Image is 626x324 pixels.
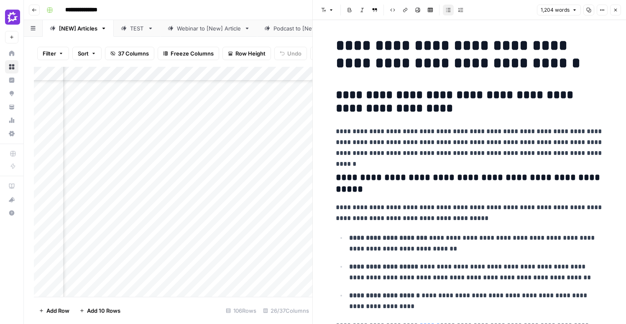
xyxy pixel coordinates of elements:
a: Home [5,47,18,60]
span: Add Row [46,306,69,315]
div: [NEW] Articles [59,24,97,33]
button: 37 Columns [105,47,154,60]
a: AirOps Academy [5,180,18,193]
div: Webinar to [New] Article [177,24,241,33]
div: 26/37 Columns [260,304,312,317]
button: Row Height [222,47,271,60]
a: Podcast to [New] Article [257,20,354,37]
button: Filter [37,47,69,60]
a: Settings [5,127,18,140]
a: Insights [5,73,18,87]
button: Help + Support [5,206,18,220]
span: Undo [287,49,302,58]
button: Add Row [34,304,74,317]
a: Browse [5,60,18,73]
span: Freeze Columns [171,49,214,58]
button: Freeze Columns [158,47,219,60]
div: TEST [130,24,144,33]
a: Usage [5,114,18,127]
span: 1,204 words [541,6,570,14]
button: Sort [72,47,102,60]
button: Workspace: Gong [5,7,18,28]
button: Add 10 Rows [74,304,125,317]
button: What's new? [5,193,18,206]
div: What's new? [5,193,18,206]
div: Podcast to [New] Article [273,24,337,33]
div: 106 Rows [222,304,260,317]
a: Webinar to [New] Article [161,20,257,37]
span: Row Height [235,49,266,58]
span: Filter [43,49,56,58]
a: Your Data [5,100,18,114]
img: Gong Logo [5,10,20,25]
button: 1,204 words [537,5,581,15]
span: Sort [78,49,89,58]
a: [NEW] Articles [43,20,114,37]
a: TEST [114,20,161,37]
a: Opportunities [5,87,18,100]
span: 37 Columns [118,49,149,58]
span: Add 10 Rows [87,306,120,315]
button: Undo [274,47,307,60]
